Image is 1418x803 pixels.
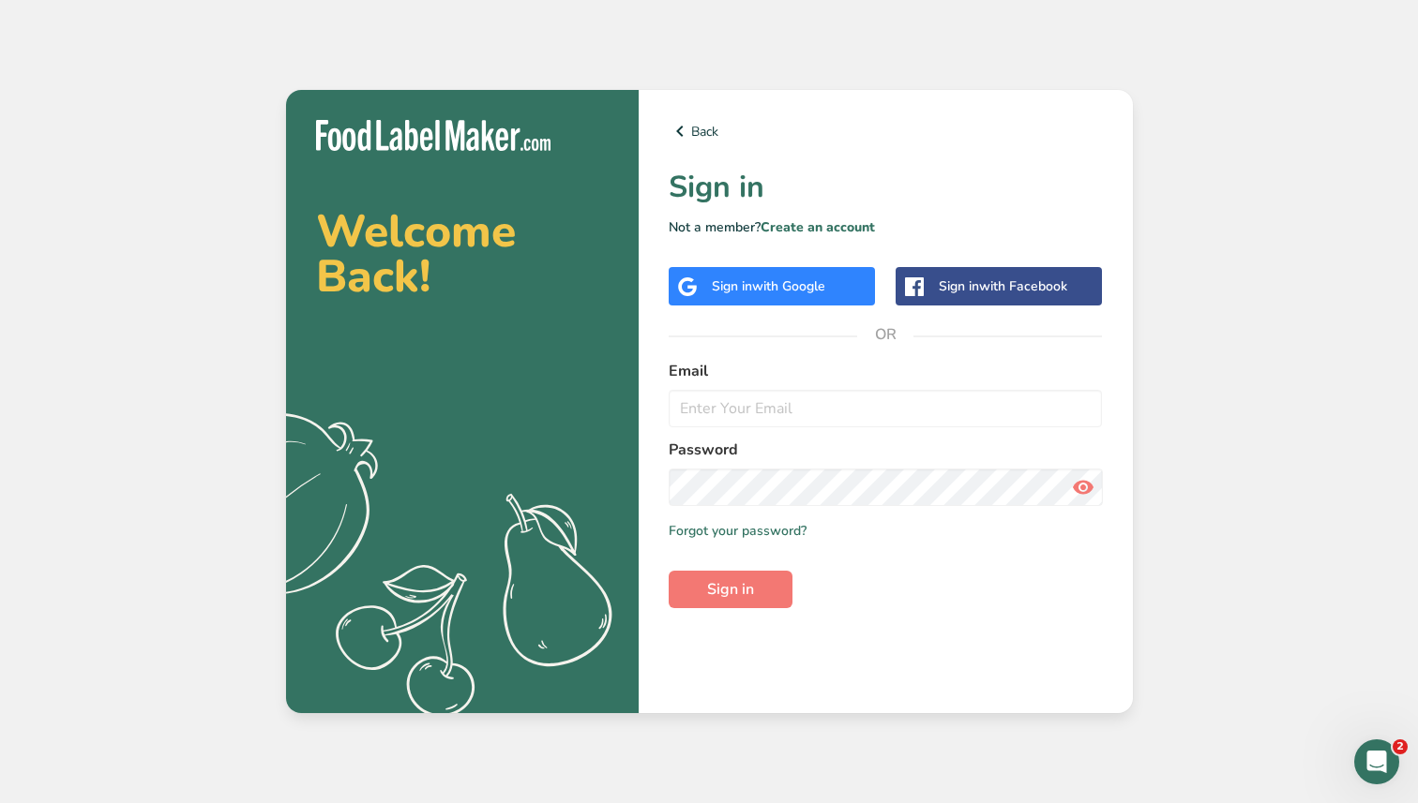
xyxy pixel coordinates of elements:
img: Food Label Maker [316,120,551,151]
div: Sign in [939,276,1067,296]
a: Back [669,120,1103,142]
button: Sign in [669,571,792,608]
h1: Sign in [669,165,1103,210]
span: OR [857,306,913,363]
span: with Facebook [979,277,1067,295]
label: Email [669,360,1103,382]
label: Password [669,439,1103,461]
span: 2 [1393,739,1408,754]
iframe: Intercom live chat [1354,739,1399,784]
p: Not a member? [669,217,1103,237]
h2: Welcome Back! [316,209,609,299]
input: Enter Your Email [669,390,1103,427]
a: Create an account [761,218,875,236]
span: with Google [752,277,825,295]
a: Forgot your password? [669,521,807,541]
span: Sign in [707,578,754,601]
div: Sign in [712,276,825,296]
